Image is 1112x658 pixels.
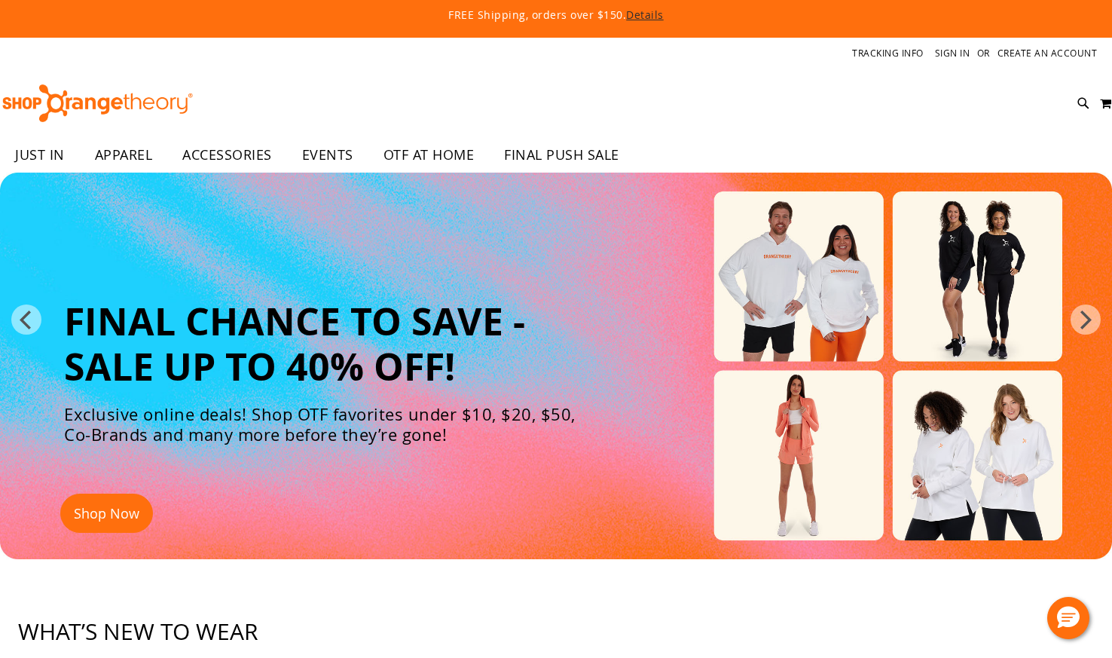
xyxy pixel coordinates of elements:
span: FINAL PUSH SALE [504,138,619,172]
a: ACCESSORIES [167,138,287,173]
span: EVENTS [302,138,353,172]
a: EVENTS [287,138,368,173]
a: Create an Account [997,47,1098,60]
a: Details [626,8,664,22]
span: APPAREL [95,138,153,172]
a: Sign In [935,47,970,60]
p: FREE Shipping, orders over $150. [104,8,1008,23]
h2: What’s new to wear [18,620,1094,644]
button: Shop Now [60,494,153,533]
a: Final Chance To Save -Sale Up To 40% Off! Exclusive online deals! Shop OTF favorites under $10, $... [53,288,576,540]
a: OTF AT HOME [368,138,490,173]
button: next [1071,305,1101,335]
a: APPAREL [80,138,168,173]
a: FINAL PUSH SALE [489,138,634,173]
button: prev [11,305,41,335]
span: OTF AT HOME [383,138,475,172]
h2: Final Chance To Save - Sale Up To 40% Off! [53,288,576,405]
span: ACCESSORIES [182,138,272,172]
button: Hello, have a question? Let’s chat. [1047,597,1089,639]
p: Exclusive online deals! Shop OTF favorites under $10, $20, $50, Co-Brands and many more before th... [53,405,576,479]
a: Tracking Info [852,47,924,60]
span: JUST IN [15,138,65,172]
